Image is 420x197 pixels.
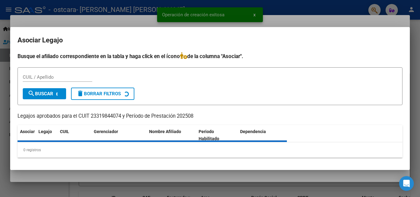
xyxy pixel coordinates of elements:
[36,125,57,145] datatable-header-cell: Legajo
[18,112,402,120] p: Legajos aprobados para el CUIT 23319844074 y Período de Prestación 202508
[199,129,219,141] span: Periodo Habilitado
[91,125,147,145] datatable-header-cell: Gerenciador
[71,88,134,100] button: Borrar Filtros
[77,91,121,97] span: Borrar Filtros
[147,125,196,145] datatable-header-cell: Nombre Afiliado
[196,125,238,145] datatable-header-cell: Periodo Habilitado
[28,90,35,97] mat-icon: search
[38,129,52,134] span: Legajo
[57,125,91,145] datatable-header-cell: CUIL
[28,91,53,97] span: Buscar
[23,88,66,99] button: Buscar
[18,142,402,158] div: 0 registros
[77,90,84,97] mat-icon: delete
[149,129,181,134] span: Nombre Afiliado
[18,34,402,46] h2: Asociar Legajo
[399,176,414,191] div: Open Intercom Messenger
[20,129,35,134] span: Asociar
[240,129,266,134] span: Dependencia
[18,125,36,145] datatable-header-cell: Asociar
[60,129,69,134] span: CUIL
[238,125,287,145] datatable-header-cell: Dependencia
[18,52,402,60] h4: Busque el afiliado correspondiente en la tabla y haga click en el ícono de la columna "Asociar".
[94,129,118,134] span: Gerenciador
